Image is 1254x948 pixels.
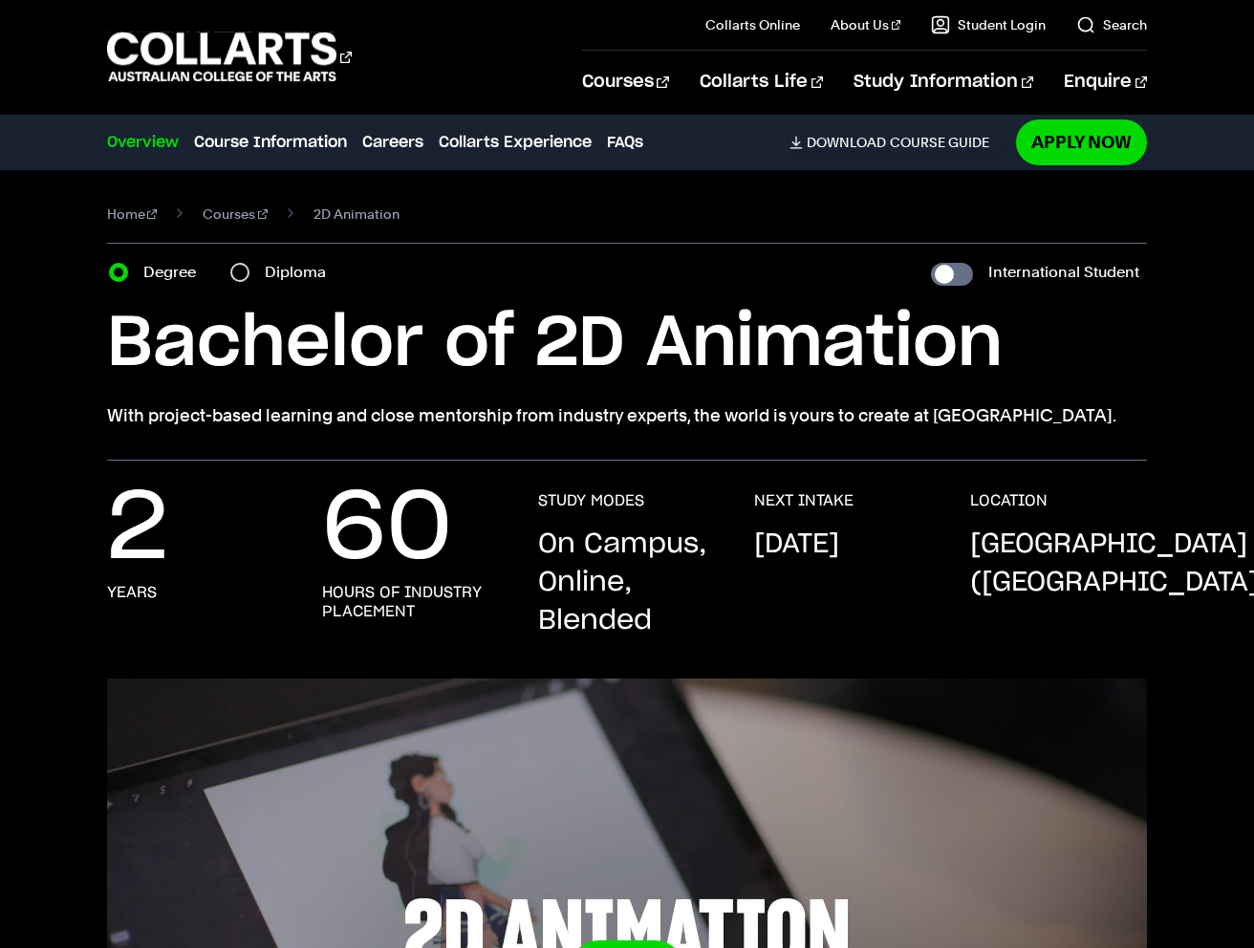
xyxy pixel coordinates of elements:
[265,259,337,286] label: Diploma
[854,51,1033,114] a: Study Information
[439,131,592,154] a: Collarts Experience
[107,402,1148,429] p: With project-based learning and close mentorship from industry experts, the world is yours to cre...
[789,134,1005,151] a: DownloadCourse Guide
[107,301,1148,387] h1: Bachelor of 2D Animation
[194,131,347,154] a: Course Information
[107,30,352,84] div: Go to homepage
[107,201,158,227] a: Home
[970,491,1048,510] h3: LOCATION
[931,15,1046,34] a: Student Login
[107,583,157,602] h3: Years
[582,51,669,114] a: Courses
[754,491,854,510] h3: NEXT INTAKE
[107,491,168,568] p: 2
[988,259,1139,286] label: International Student
[362,131,423,154] a: Careers
[203,201,268,227] a: Courses
[754,526,839,564] p: [DATE]
[538,491,644,510] h3: STUDY MODES
[1076,15,1147,34] a: Search
[322,491,452,568] p: 60
[831,15,901,34] a: About Us
[322,583,500,621] h3: Hours of industry placement
[107,131,179,154] a: Overview
[607,131,643,154] a: FAQs
[313,201,400,227] span: 2D Animation
[700,51,823,114] a: Collarts Life
[1064,51,1147,114] a: Enquire
[143,259,207,286] label: Degree
[1016,119,1147,164] a: Apply Now
[807,134,886,151] span: Download
[705,15,800,34] a: Collarts Online
[538,526,716,640] p: On Campus, Online, Blended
